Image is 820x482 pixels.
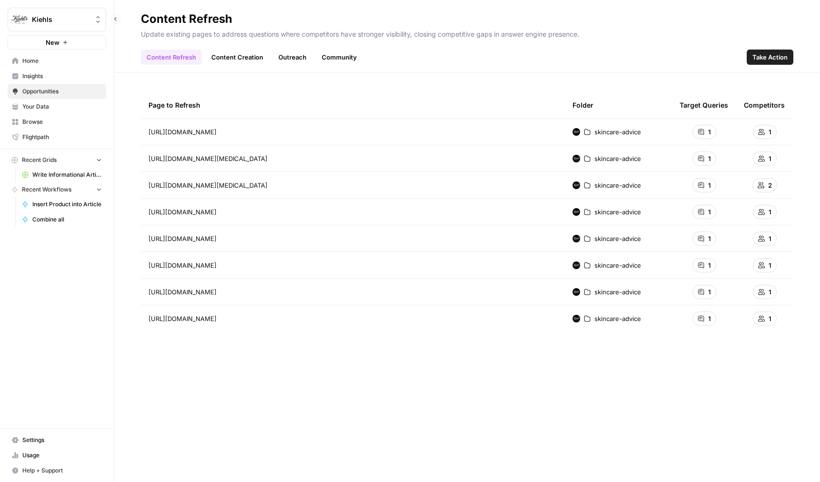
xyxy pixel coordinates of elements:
p: Update existing pages to address questions where competitors have stronger visibility, closing co... [141,27,793,39]
span: 1 [708,287,711,297]
span: Settings [22,436,102,444]
span: [URL][DOMAIN_NAME] [148,234,217,243]
span: Opportunities [22,87,102,96]
img: lbzhdkgn1ruc4m4z5mjfsqir60oh [573,128,580,136]
a: Home [8,53,106,69]
span: 1 [708,127,711,137]
span: [URL][DOMAIN_NAME] [148,287,217,297]
span: skincare-advice [594,154,641,163]
span: [URL][DOMAIN_NAME] [148,127,217,137]
span: Flightpath [22,133,102,141]
a: Settings [8,432,106,448]
a: Insert Product into Article [18,197,106,212]
span: 1 [769,127,771,137]
span: 1 [708,207,711,217]
button: Recent Workflows [8,182,106,197]
img: lbzhdkgn1ruc4m4z5mjfsqir60oh [573,181,580,189]
img: Kiehls Logo [11,11,28,28]
span: skincare-advice [594,127,641,137]
span: Recent Grids [22,156,57,164]
span: Insert Product into Article [32,200,102,209]
button: New [8,35,106,50]
span: 1 [769,261,771,270]
span: Usage [22,451,102,460]
a: Your Data [8,99,106,114]
span: New [46,38,59,47]
a: Usage [8,448,106,463]
span: skincare-advice [594,287,641,297]
div: Content Refresh [141,11,232,27]
span: Kiehls [32,15,89,24]
a: Write Informational Article [18,167,106,182]
span: Browse [22,118,102,126]
span: skincare-advice [594,314,641,323]
span: [URL][DOMAIN_NAME][MEDICAL_DATA] [148,181,267,190]
span: 1 [708,261,711,270]
span: skincare-advice [594,207,641,217]
span: [URL][DOMAIN_NAME] [148,207,217,217]
a: Community [316,50,363,65]
button: Help + Support [8,463,106,478]
a: Content Creation [206,50,269,65]
span: Your Data [22,102,102,111]
img: lbzhdkgn1ruc4m4z5mjfsqir60oh [573,235,580,242]
span: 1 [708,234,711,243]
span: Combine all [32,215,102,224]
a: Flightpath [8,130,106,145]
span: [URL][DOMAIN_NAME] [148,261,217,270]
span: Help + Support [22,466,102,475]
img: lbzhdkgn1ruc4m4z5mjfsqir60oh [573,261,580,269]
span: 1 [769,287,771,297]
span: [URL][DOMAIN_NAME][MEDICAL_DATA] [148,154,267,163]
img: lbzhdkgn1ruc4m4z5mjfsqir60oh [573,288,580,296]
button: Workspace: Kiehls [8,8,106,31]
span: Insights [22,72,102,80]
span: Recent Workflows [22,185,71,194]
span: 1 [708,154,711,163]
img: lbzhdkgn1ruc4m4z5mjfsqir60oh [573,315,580,322]
span: skincare-advice [594,261,641,270]
span: 1 [708,314,711,323]
div: Target Queries [680,92,728,118]
button: Take Action [747,50,793,65]
span: Home [22,57,102,65]
a: Browse [8,114,106,130]
span: 1 [708,181,711,190]
span: 1 [769,314,771,323]
a: Insights [8,69,106,84]
img: lbzhdkgn1ruc4m4z5mjfsqir60oh [573,155,580,162]
div: Folder [573,92,593,118]
span: Write Informational Article [32,171,102,179]
a: Outreach [273,50,312,65]
span: skincare-advice [594,234,641,243]
span: 1 [769,207,771,217]
button: Recent Grids [8,153,106,167]
span: skincare-advice [594,181,641,190]
span: 1 [769,234,771,243]
span: 2 [768,181,772,190]
img: lbzhdkgn1ruc4m4z5mjfsqir60oh [573,208,580,216]
a: Content Refresh [141,50,202,65]
span: [URL][DOMAIN_NAME] [148,314,217,323]
a: Opportunities [8,84,106,99]
span: 1 [769,154,771,163]
div: Page to Refresh [148,92,557,118]
span: Take Action [752,52,788,62]
div: Competitors [744,92,785,118]
a: Combine all [18,212,106,227]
